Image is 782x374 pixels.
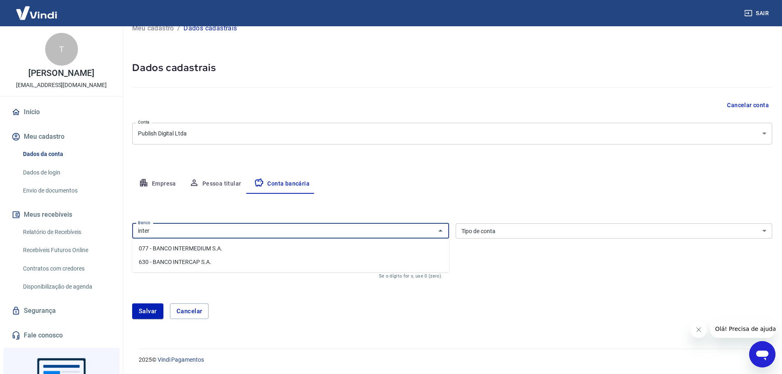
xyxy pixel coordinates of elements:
[132,23,174,33] a: Meu cadastro
[16,81,107,89] p: [EMAIL_ADDRESS][DOMAIN_NAME]
[10,206,113,224] button: Meus recebíveis
[10,103,113,121] a: Início
[132,61,772,74] h5: Dados cadastrais
[132,303,163,319] button: Salvar
[132,123,772,145] div: Publish Digital Ltda
[177,23,180,33] p: /
[379,273,443,279] p: Se o dígito for x, use 0 (zero)
[20,242,113,259] a: Recebíveis Futuros Online
[45,33,78,66] div: T
[132,255,449,269] li: 630 - BANCO INTERCAP S.A.
[724,98,772,113] button: Cancelar conta
[138,220,150,226] label: Banco
[20,260,113,277] a: Contratos com credores
[183,23,237,33] p: Dados cadastrais
[743,6,772,21] button: Sair
[28,69,94,78] p: [PERSON_NAME]
[248,174,316,194] button: Conta bancária
[20,146,113,163] a: Dados da conta
[10,128,113,146] button: Meu cadastro
[20,164,113,181] a: Dados de login
[170,303,209,319] button: Cancelar
[749,341,775,367] iframe: Botão para abrir a janela de mensagens
[10,302,113,320] a: Segurança
[10,0,63,25] img: Vindi
[20,182,113,199] a: Envio de documentos
[710,320,775,338] iframe: Mensagem da empresa
[139,356,762,364] p: 2025 ©
[690,321,707,338] iframe: Fechar mensagem
[20,278,113,295] a: Disponibilização de agenda
[138,119,149,125] label: Conta
[158,356,204,363] a: Vindi Pagamentos
[183,174,248,194] button: Pessoa titular
[435,225,446,236] button: Fechar
[132,242,449,255] li: 077 - BANCO INTERMEDIUM S.A.
[5,6,69,12] span: Olá! Precisa de ajuda?
[132,174,183,194] button: Empresa
[10,326,113,344] a: Fale conosco
[20,224,113,241] a: Relatório de Recebíveis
